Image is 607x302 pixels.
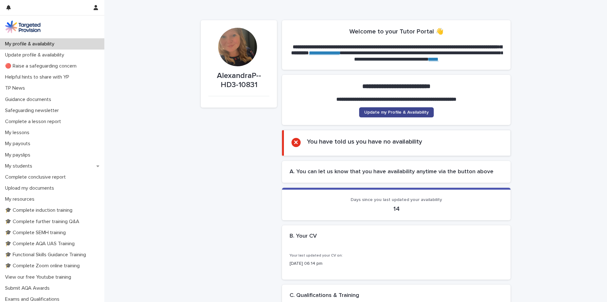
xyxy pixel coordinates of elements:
[349,28,444,35] h2: Welcome to your Tutor Portal 👋
[3,207,77,213] p: 🎓 Complete induction training
[3,108,64,114] p: Safeguarding newsletter
[3,219,84,225] p: 🎓 Complete further training Q&A
[351,198,442,202] span: Days since you last updated your availability
[3,174,71,180] p: Complete conclusive report
[3,141,35,147] p: My payouts
[290,292,359,299] h2: C. Qualifications & Training
[3,163,37,169] p: My students
[3,252,91,258] p: 🎓 Functional Skills Guidance Training
[359,107,434,117] a: Update my Profile & Availability
[3,241,80,247] p: 🎓 Complete AQA UAS Training
[3,97,56,103] p: Guidance documents
[307,138,422,145] h2: You have told us you have no availability
[3,85,30,91] p: TP News
[290,254,343,258] span: Your last updated your CV on:
[5,21,40,33] img: M5nRWzHhSzIhMunXDL62
[208,71,269,90] p: AlexandraP--HD3-10831
[3,119,66,125] p: Complete a lesson report
[290,233,317,240] h2: B. Your CV
[364,110,429,115] span: Update my Profile & Availability
[3,130,34,136] p: My lessons
[290,260,503,267] p: [DATE] 06:14 pm
[290,169,503,175] h2: A. You can let us know that you have availability anytime via the button above
[3,185,59,191] p: Upload my documents
[3,52,69,58] p: Update profile & availability
[3,263,85,269] p: 🎓 Complete Zoom online training
[3,230,71,236] p: 🎓 Complete SEMH training
[3,196,40,202] p: My resources
[3,74,74,80] p: Helpful hints to share with YP
[3,274,76,280] p: View our free Youtube training
[3,285,55,291] p: Submit AQA Awards
[3,63,82,69] p: 🔴 Raise a safeguarding concern
[290,205,503,213] p: 14
[3,41,59,47] p: My profile & availability
[3,152,35,158] p: My payslips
